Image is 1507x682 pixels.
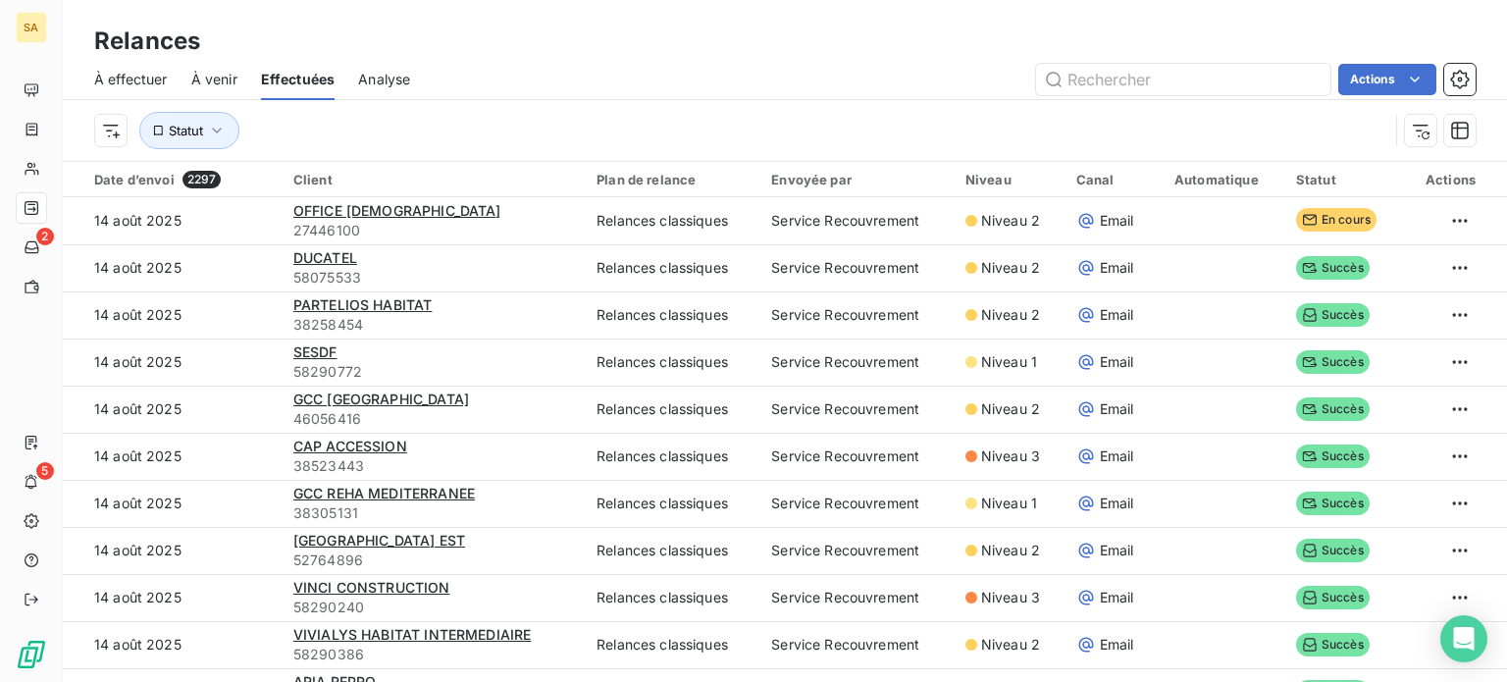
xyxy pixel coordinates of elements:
[759,480,954,527] td: Service Recouvrement
[1296,539,1370,562] span: Succès
[293,296,433,313] span: PARTELIOS HABITAT
[1100,352,1134,372] span: Email
[981,399,1040,419] span: Niveau 2
[1296,256,1370,280] span: Succès
[1296,350,1370,374] span: Succès
[169,123,203,138] span: Statut
[759,621,954,668] td: Service Recouvrement
[759,291,954,339] td: Service Recouvrement
[94,70,168,89] span: À effectuer
[63,197,282,244] td: 14 août 2025
[1296,303,1370,327] span: Succès
[293,409,573,429] span: 46056416
[585,244,759,291] td: Relances classiques
[63,527,282,574] td: 14 août 2025
[1296,172,1390,187] div: Statut
[293,249,357,266] span: DUCATEL
[63,621,282,668] td: 14 août 2025
[585,386,759,433] td: Relances classiques
[759,433,954,480] td: Service Recouvrement
[585,433,759,480] td: Relances classiques
[293,315,573,335] span: 38258454
[293,626,532,643] span: VIVIALYS HABITAT INTERMEDIAIRE
[1100,399,1134,419] span: Email
[63,480,282,527] td: 14 août 2025
[1100,494,1134,513] span: Email
[293,456,573,476] span: 38523443
[585,480,759,527] td: Relances classiques
[585,197,759,244] td: Relances classiques
[36,228,54,245] span: 2
[585,621,759,668] td: Relances classiques
[759,244,954,291] td: Service Recouvrement
[1296,397,1370,421] span: Succès
[1296,633,1370,656] span: Succès
[1414,172,1476,187] div: Actions
[585,339,759,386] td: Relances classiques
[293,391,469,407] span: GCC [GEOGRAPHIC_DATA]
[1100,258,1134,278] span: Email
[1100,211,1134,231] span: Email
[94,24,200,59] h3: Relances
[981,258,1040,278] span: Niveau 2
[1100,305,1134,325] span: Email
[981,588,1040,607] span: Niveau 3
[1440,615,1487,662] div: Open Intercom Messenger
[1296,208,1377,232] span: En cours
[293,172,333,187] span: Client
[63,433,282,480] td: 14 août 2025
[63,339,282,386] td: 14 août 2025
[585,574,759,621] td: Relances classiques
[981,541,1040,560] span: Niveau 2
[293,503,573,523] span: 38305131
[585,527,759,574] td: Relances classiques
[293,438,407,454] span: CAP ACCESSION
[293,343,338,360] span: SESDF
[293,202,501,219] span: OFFICE [DEMOGRAPHIC_DATA]
[981,446,1040,466] span: Niveau 3
[1174,172,1273,187] div: Automatique
[981,494,1037,513] span: Niveau 1
[1100,635,1134,655] span: Email
[358,70,410,89] span: Analyse
[182,171,222,188] span: 2297
[191,70,237,89] span: À venir
[16,639,47,670] img: Logo LeanPay
[1296,445,1370,468] span: Succès
[293,362,573,382] span: 58290772
[63,386,282,433] td: 14 août 2025
[293,221,573,240] span: 27446100
[1100,588,1134,607] span: Email
[1100,446,1134,466] span: Email
[36,462,54,480] span: 5
[293,598,573,617] span: 58290240
[293,645,573,664] span: 58290386
[759,339,954,386] td: Service Recouvrement
[759,527,954,574] td: Service Recouvrement
[1296,492,1370,515] span: Succès
[16,12,47,43] div: SA
[1100,541,1134,560] span: Email
[585,291,759,339] td: Relances classiques
[1296,586,1370,609] span: Succès
[63,291,282,339] td: 14 août 2025
[965,172,1053,187] div: Niveau
[771,172,942,187] div: Envoyée par
[63,244,282,291] td: 14 août 2025
[139,112,239,149] button: Statut
[759,574,954,621] td: Service Recouvrement
[1036,64,1330,95] input: Rechercher
[759,197,954,244] td: Service Recouvrement
[1076,172,1151,187] div: Canal
[981,635,1040,655] span: Niveau 2
[597,172,748,187] div: Plan de relance
[1338,64,1436,95] button: Actions
[293,532,465,549] span: [GEOGRAPHIC_DATA] EST
[261,70,336,89] span: Effectuées
[16,232,46,263] a: 2
[293,551,573,570] span: 52764896
[293,579,450,596] span: VINCI CONSTRUCTION
[293,485,475,501] span: GCC REHA MEDITERRANEE
[981,211,1040,231] span: Niveau 2
[981,305,1040,325] span: Niveau 2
